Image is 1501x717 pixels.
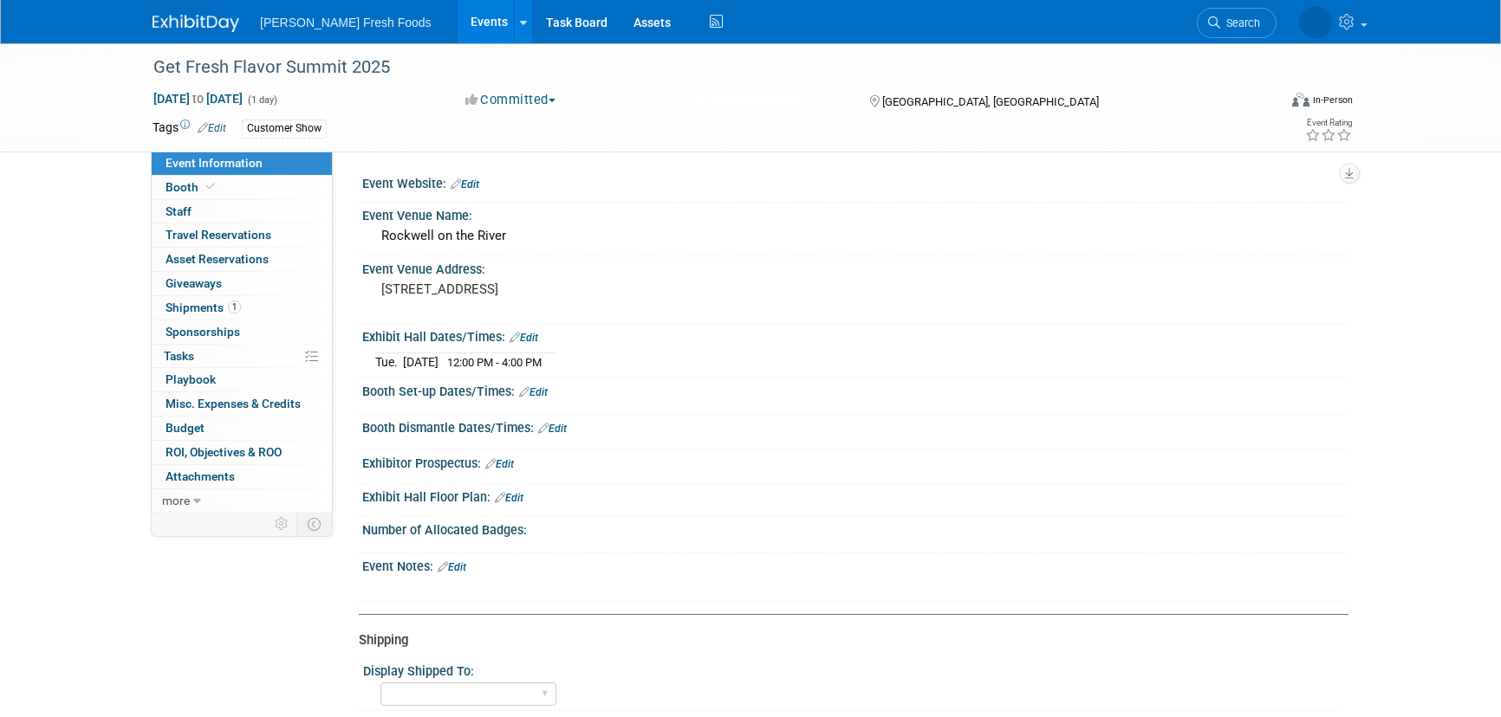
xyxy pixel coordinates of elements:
[438,561,466,573] a: Edit
[166,445,282,459] span: ROI, Objectives & ROO
[166,469,235,483] span: Attachments
[1305,119,1352,127] div: Event Rating
[166,252,269,266] span: Asset Reservations
[485,458,514,470] a: Edit
[152,489,332,513] a: more
[152,248,332,271] a: Asset Reservations
[152,345,332,368] a: Tasks
[510,332,538,344] a: Edit
[152,152,332,175] a: Event Information
[362,171,1348,193] div: Event Website:
[153,91,244,107] span: [DATE] [DATE]
[362,324,1348,346] div: Exhibit Hall Dates/Times:
[166,228,271,242] span: Travel Reservations
[166,276,222,290] span: Giveaways
[152,368,332,391] a: Playbook
[1174,90,1353,116] div: Event Format
[166,325,240,339] span: Sponsorships
[519,386,548,398] a: Edit
[166,156,263,170] span: Event Information
[362,256,1348,278] div: Event Venue Address:
[363,658,1341,680] div: Display Shipped To:
[152,223,332,247] a: Travel Reservations
[152,465,332,488] a: Attachments
[206,182,215,191] i: Booth reservation complete
[267,513,297,535] td: Personalize Event Tab Strip
[152,296,332,320] a: Shipments1
[152,441,332,464] a: ROI, Objectives & ROO
[246,94,277,106] span: (1 day)
[1299,6,1332,39] img: Courtney Law
[403,353,439,371] td: [DATE]
[152,417,332,440] a: Budget
[152,320,332,344] a: Sponsorships
[362,553,1348,576] div: Event Notes:
[362,517,1348,539] div: Number of Allocated Badges:
[459,91,562,109] button: Committed
[447,356,542,369] span: 12:00 PM - 4:00 PM
[1292,93,1309,107] img: Format-Inperson.png
[166,300,241,314] span: Shipments
[164,349,194,363] span: Tasks
[242,119,327,138] div: Customer Show
[152,272,332,295] a: Giveaways
[152,200,332,223] a: Staff
[362,378,1348,401] div: Booth Set-up Dates/Times:
[153,15,239,32] img: ExhibitDay
[362,450,1348,473] div: Exhibitor Prospectus:
[198,122,226,134] a: Edit
[375,223,1335,249] div: Rockwell on the River
[166,372,216,386] span: Playbook
[147,52,1251,83] div: Get Fresh Flavor Summit 2025
[538,423,567,435] a: Edit
[166,204,192,218] span: Staff
[1312,94,1353,107] div: In-Person
[362,203,1348,224] div: Event Venue Name:
[1197,8,1277,38] a: Search
[381,281,754,297] pre: [STREET_ADDRESS]
[882,95,1099,108] span: [GEOGRAPHIC_DATA], [GEOGRAPHIC_DATA]
[228,300,241,313] span: 1
[152,392,332,416] a: Misc. Expenses & Credits
[166,180,218,194] span: Booth
[166,397,301,410] span: Misc. Expenses & Credits
[362,415,1348,437] div: Booth Dismantle Dates/Times:
[166,421,205,435] span: Budget
[190,92,206,106] span: to
[451,178,479,191] a: Edit
[153,119,226,139] td: Tags
[1220,16,1260,29] span: Search
[362,484,1348,507] div: Exhibit Hall Floor Plan:
[152,176,332,199] a: Booth
[495,492,523,504] a: Edit
[359,631,1335,649] div: Shipping
[375,353,403,371] td: Tue.
[162,494,190,507] span: more
[297,513,333,535] td: Toggle Event Tabs
[260,16,432,29] span: [PERSON_NAME] Fresh Foods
